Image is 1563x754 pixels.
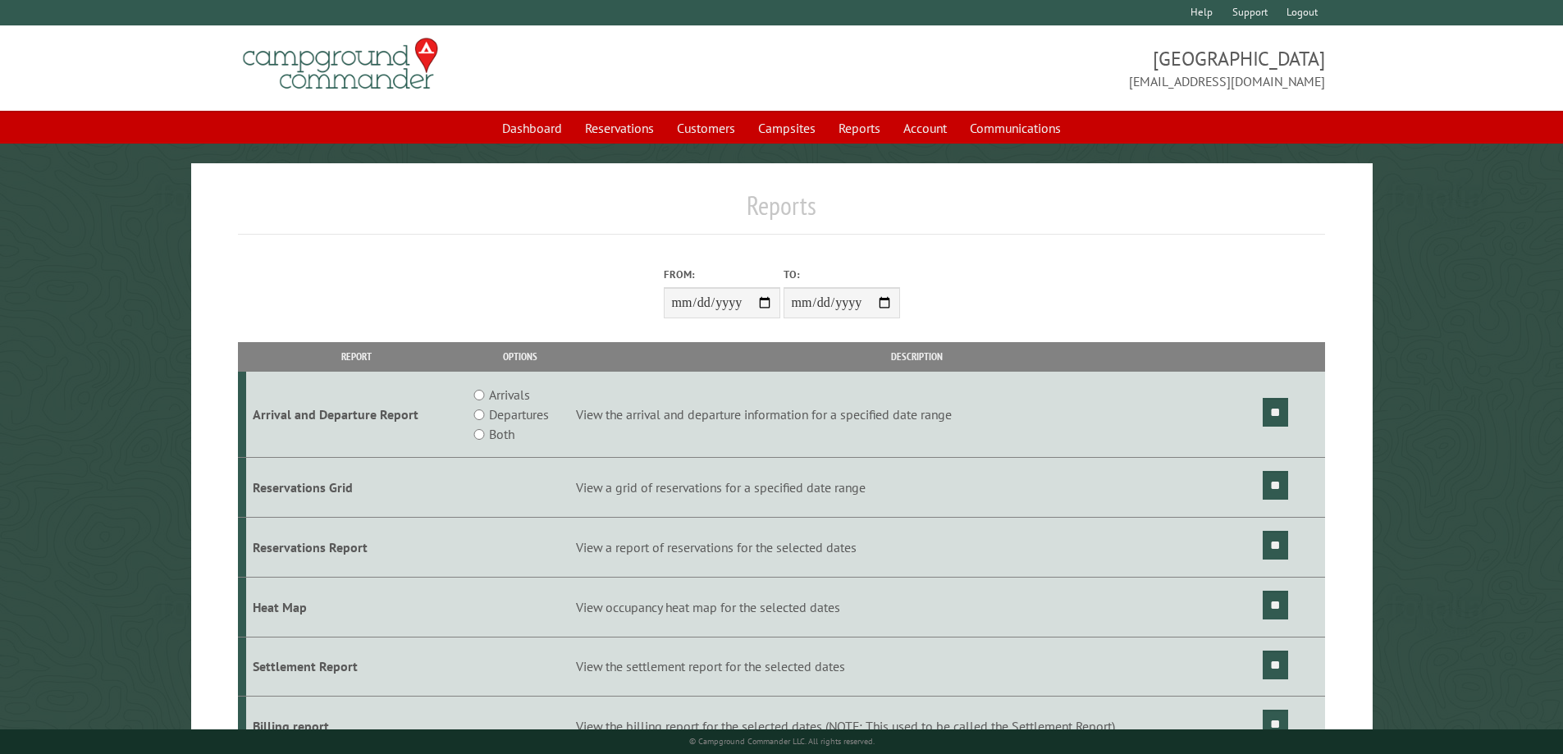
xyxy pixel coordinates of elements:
[667,112,745,144] a: Customers
[466,342,573,371] th: Options
[689,736,875,747] small: © Campground Commander LLC. All rights reserved.
[246,342,467,371] th: Report
[574,342,1260,371] th: Description
[489,404,549,424] label: Departures
[492,112,572,144] a: Dashboard
[574,517,1260,577] td: View a report of reservations for the selected dates
[246,458,467,518] td: Reservations Grid
[238,190,1326,235] h1: Reports
[960,112,1071,144] a: Communications
[246,372,467,458] td: Arrival and Departure Report
[246,637,467,697] td: Settlement Report
[246,517,467,577] td: Reservations Report
[784,267,900,282] label: To:
[893,112,957,144] a: Account
[574,637,1260,697] td: View the settlement report for the selected dates
[246,577,467,637] td: Heat Map
[575,112,664,144] a: Reservations
[574,577,1260,637] td: View occupancy heat map for the selected dates
[238,32,443,96] img: Campground Commander
[748,112,825,144] a: Campsites
[574,458,1260,518] td: View a grid of reservations for a specified date range
[489,385,530,404] label: Arrivals
[489,424,514,444] label: Both
[574,372,1260,458] td: View the arrival and departure information for a specified date range
[782,45,1326,91] span: [GEOGRAPHIC_DATA] [EMAIL_ADDRESS][DOMAIN_NAME]
[664,267,780,282] label: From:
[829,112,890,144] a: Reports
